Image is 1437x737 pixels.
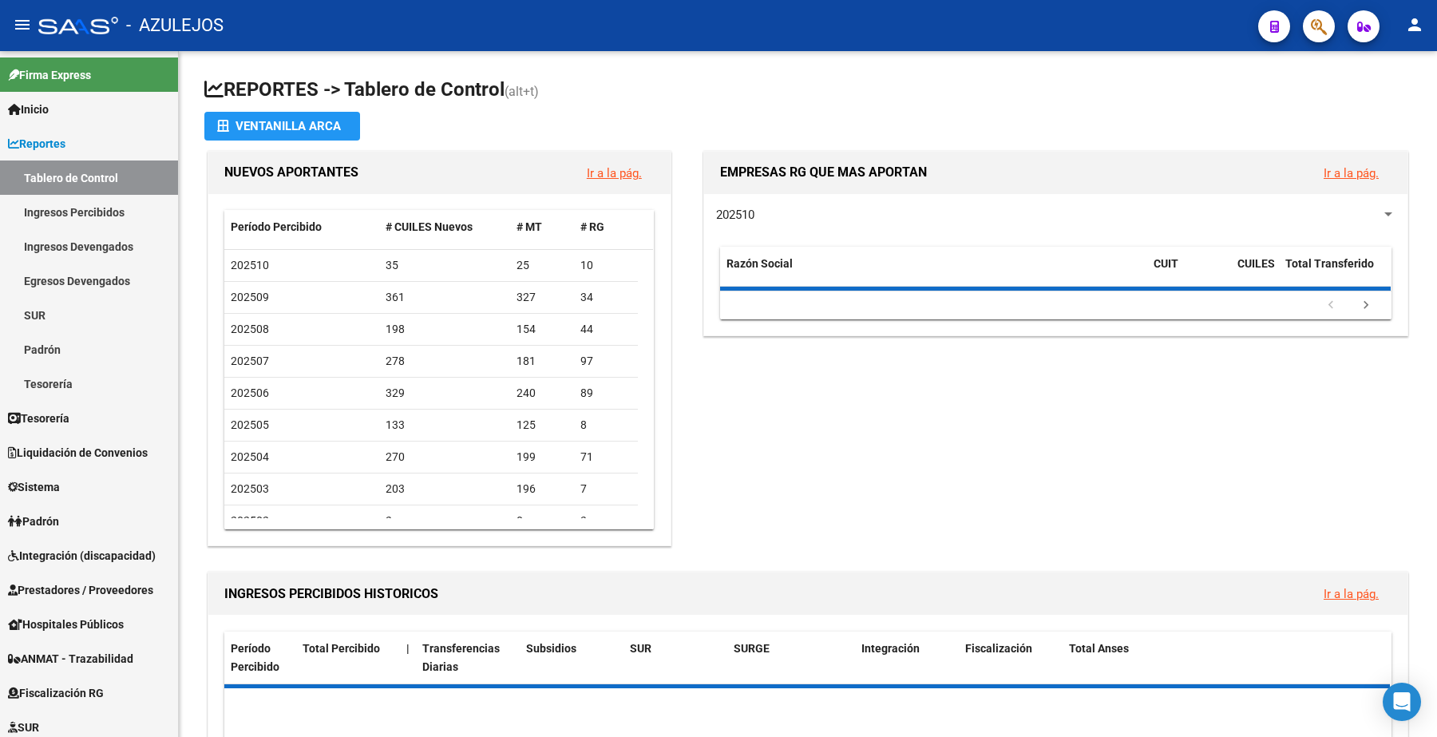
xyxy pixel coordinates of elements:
[580,384,631,402] div: 89
[1316,297,1346,315] a: go to previous page
[716,208,754,222] span: 202510
[386,352,504,370] div: 278
[1405,15,1424,34] mat-icon: person
[580,416,631,434] div: 8
[587,166,642,180] a: Ir a la pág.
[231,355,269,367] span: 202507
[720,164,927,180] span: EMPRESAS RG QUE MAS APORTAN
[517,384,568,402] div: 240
[517,480,568,498] div: 196
[1351,297,1381,315] a: go to next page
[8,66,91,84] span: Firma Express
[517,220,542,233] span: # MT
[517,512,568,530] div: 0
[224,632,296,684] datatable-header-cell: Período Percibido
[231,220,322,233] span: Período Percibido
[1311,579,1391,608] button: Ir a la pág.
[580,288,631,307] div: 34
[386,384,504,402] div: 329
[1311,158,1391,188] button: Ir a la pág.
[8,101,49,118] span: Inicio
[416,632,520,684] datatable-header-cell: Transferencias Diarias
[1279,247,1391,299] datatable-header-cell: Total Transferido
[204,112,360,141] button: Ventanilla ARCA
[580,512,631,530] div: 3
[517,352,568,370] div: 181
[231,323,269,335] span: 202508
[630,642,651,655] span: SUR
[8,684,104,702] span: Fiscalización RG
[406,642,410,655] span: |
[8,444,148,462] span: Liquidación de Convenios
[13,15,32,34] mat-icon: menu
[231,514,269,527] span: 202502
[574,158,655,188] button: Ir a la pág.
[959,632,1063,684] datatable-header-cell: Fiscalización
[734,642,770,655] span: SURGE
[517,448,568,466] div: 199
[517,256,568,275] div: 25
[580,448,631,466] div: 71
[296,632,400,684] datatable-header-cell: Total Percibido
[505,84,539,99] span: (alt+t)
[379,210,510,244] datatable-header-cell: # CUILES Nuevos
[8,547,156,565] span: Integración (discapacidad)
[580,220,604,233] span: # RG
[386,256,504,275] div: 35
[386,448,504,466] div: 270
[231,418,269,431] span: 202505
[386,220,473,233] span: # CUILES Nuevos
[386,480,504,498] div: 203
[1324,587,1379,601] a: Ir a la pág.
[224,586,438,601] span: INGRESOS PERCIBIDOS HISTORICOS
[1154,257,1178,270] span: CUIT
[517,416,568,434] div: 125
[8,410,69,427] span: Tesorería
[231,642,279,673] span: Período Percibido
[1069,642,1129,655] span: Total Anses
[8,478,60,496] span: Sistema
[126,8,224,43] span: - AZULEJOS
[517,320,568,339] div: 154
[231,386,269,399] span: 202506
[1147,247,1231,299] datatable-header-cell: CUIT
[8,719,39,736] span: SUR
[861,642,920,655] span: Integración
[8,513,59,530] span: Padrón
[1231,247,1279,299] datatable-header-cell: CUILES
[231,259,269,271] span: 202510
[8,581,153,599] span: Prestadores / Proveedores
[386,320,504,339] div: 198
[303,642,380,655] span: Total Percibido
[400,632,416,684] datatable-header-cell: |
[386,288,504,307] div: 361
[574,210,638,244] datatable-header-cell: # RG
[726,257,793,270] span: Razón Social
[855,632,959,684] datatable-header-cell: Integración
[224,164,358,180] span: NUEVOS APORTANTES
[580,352,631,370] div: 97
[727,632,855,684] datatable-header-cell: SURGE
[1383,683,1421,721] div: Open Intercom Messenger
[231,450,269,463] span: 202504
[1237,257,1275,270] span: CUILES
[720,247,1147,299] datatable-header-cell: Razón Social
[580,480,631,498] div: 7
[510,210,574,244] datatable-header-cell: # MT
[623,632,727,684] datatable-header-cell: SUR
[526,642,576,655] span: Subsidios
[386,416,504,434] div: 133
[580,320,631,339] div: 44
[8,650,133,668] span: ANMAT - Trazabilidad
[386,512,504,530] div: 3
[224,210,379,244] datatable-header-cell: Período Percibido
[517,288,568,307] div: 327
[1285,257,1374,270] span: Total Transferido
[231,482,269,495] span: 202503
[1324,166,1379,180] a: Ir a la pág.
[8,616,124,633] span: Hospitales Públicos
[520,632,623,684] datatable-header-cell: Subsidios
[1063,632,1375,684] datatable-header-cell: Total Anses
[217,112,347,141] div: Ventanilla ARCA
[580,256,631,275] div: 10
